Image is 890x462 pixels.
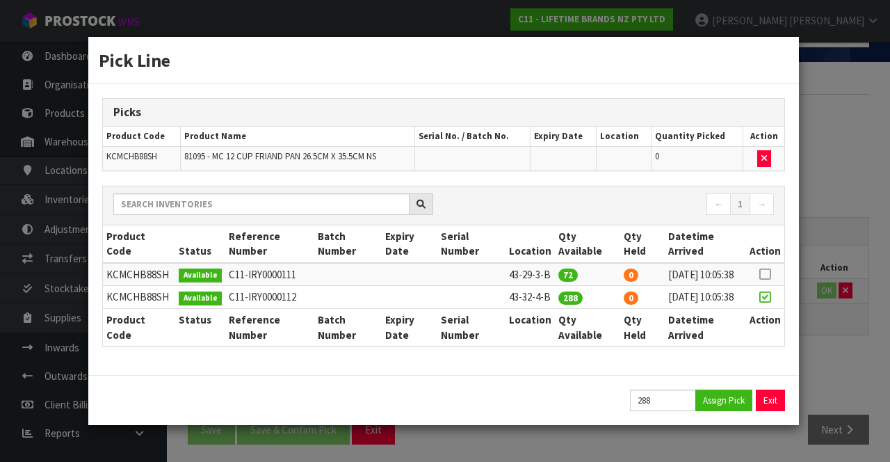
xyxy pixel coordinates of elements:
[665,263,746,286] td: [DATE] 10:05:38
[652,127,743,147] th: Quantity Picked
[630,390,696,411] input: Quantity Picked
[597,127,652,147] th: Location
[558,292,583,305] span: 288
[225,286,314,309] td: C11-IRY0000112
[103,263,175,286] td: KCMCHB88SH
[314,225,382,263] th: Batch Number
[620,225,665,263] th: Qty Held
[225,263,314,286] td: C11-IRY0000111
[103,127,180,147] th: Product Code
[175,225,226,263] th: Status
[175,309,226,346] th: Status
[103,286,175,309] td: KCMCHB88SH
[454,193,774,218] nav: Page navigation
[756,390,785,411] button: Exit
[555,309,621,346] th: Qty Available
[655,150,659,162] span: 0
[382,225,437,263] th: Expiry Date
[558,269,578,282] span: 72
[624,269,638,282] span: 0
[624,292,638,305] span: 0
[314,309,382,346] th: Batch Number
[113,106,774,119] h3: Picks
[103,225,175,263] th: Product Code
[225,309,314,346] th: Reference Number
[505,225,555,263] th: Location
[750,193,774,216] a: →
[415,127,531,147] th: Serial No. / Batch No.
[695,390,752,411] button: Assign Pick
[620,309,665,346] th: Qty Held
[103,309,175,346] th: Product Code
[505,286,555,309] td: 43-32-4-B
[555,225,621,263] th: Qty Available
[743,127,784,147] th: Action
[382,309,437,346] th: Expiry Date
[225,225,314,263] th: Reference Number
[437,225,505,263] th: Serial Number
[746,225,784,263] th: Action
[531,127,597,147] th: Expiry Date
[665,225,746,263] th: Datetime Arrived
[113,193,410,215] input: Search inventories
[99,47,788,73] h3: Pick Line
[437,309,505,346] th: Serial Number
[665,286,746,309] td: [DATE] 10:05:38
[106,150,157,162] span: KCMCHB88SH
[730,193,750,216] a: 1
[706,193,731,216] a: ←
[665,309,746,346] th: Datetime Arrived
[179,269,222,282] span: Available
[746,309,784,346] th: Action
[180,127,415,147] th: Product Name
[505,263,555,286] td: 43-29-3-B
[179,292,222,305] span: Available
[505,309,555,346] th: Location
[184,150,376,162] span: 81095 - MC 12 CUP FRIAND PAN 26.5CM X 35.5CM NS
